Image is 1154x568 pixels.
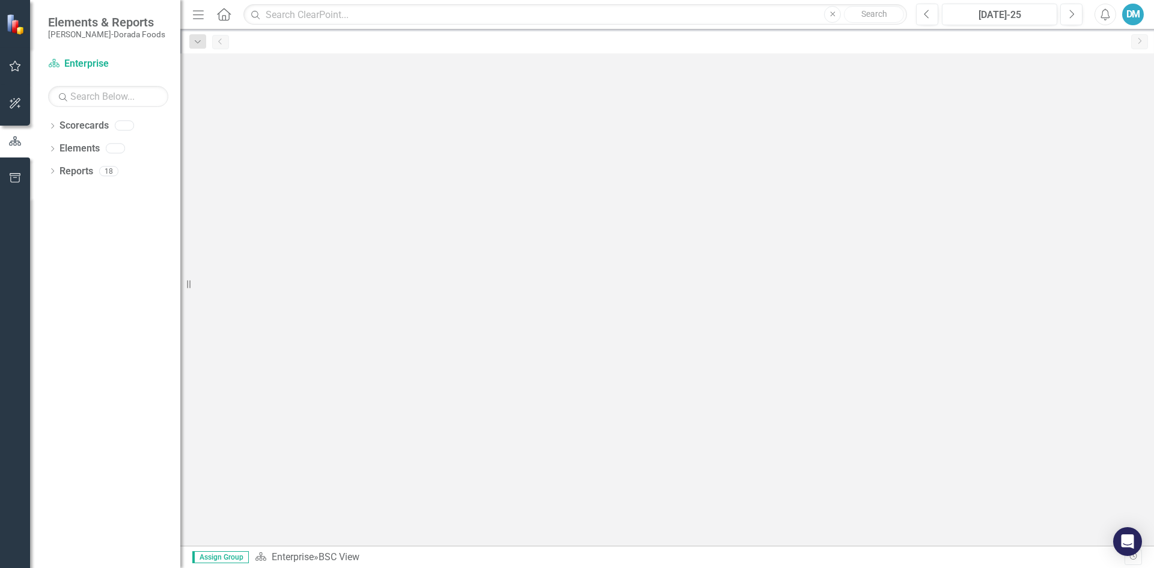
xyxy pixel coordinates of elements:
button: [DATE]-25 [942,4,1057,25]
span: Elements & Reports [48,15,165,29]
div: BSC View [319,551,359,563]
div: 18 [99,166,118,176]
button: DM [1122,4,1144,25]
img: ClearPoint Strategy [6,13,27,34]
a: Scorecards [60,119,109,133]
a: Reports [60,165,93,179]
span: Assign Group [192,551,249,563]
input: Search ClearPoint... [243,4,907,25]
div: » [255,551,1125,564]
div: [DATE]-25 [946,8,1053,22]
small: [PERSON_NAME]-Dorada Foods [48,29,165,39]
span: Search [861,9,887,19]
input: Search Below... [48,86,168,107]
a: Enterprise [272,551,314,563]
a: Enterprise [48,57,168,71]
a: Elements [60,142,100,156]
div: Open Intercom Messenger [1113,527,1142,556]
button: Search [844,6,904,23]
